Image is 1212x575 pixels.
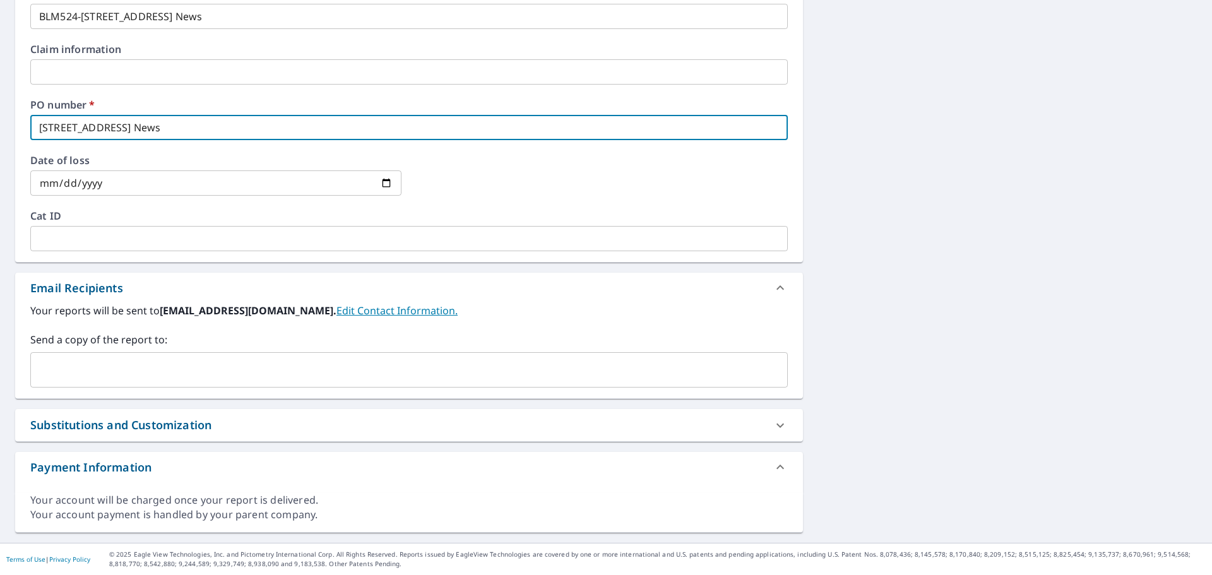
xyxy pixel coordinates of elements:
label: Your reports will be sent to [30,303,788,318]
a: Privacy Policy [49,555,90,564]
div: Your account payment is handled by your parent company. [30,507,788,522]
a: EditContactInfo [336,304,458,317]
div: Email Recipients [15,273,803,303]
label: PO number [30,100,788,110]
div: Your account will be charged once your report is delivered. [30,493,788,507]
div: Substitutions and Customization [15,409,803,441]
a: Terms of Use [6,555,45,564]
label: Send a copy of the report to: [30,332,788,347]
label: Cat ID [30,211,788,221]
label: Date of loss [30,155,401,165]
p: © 2025 Eagle View Technologies, Inc. and Pictometry International Corp. All Rights Reserved. Repo... [109,550,1206,569]
div: Email Recipients [30,280,123,297]
div: Payment Information [15,452,803,482]
p: | [6,555,90,563]
div: Payment Information [30,459,151,476]
div: Substitutions and Customization [30,417,211,434]
label: Claim information [30,44,788,54]
b: [EMAIL_ADDRESS][DOMAIN_NAME]. [160,304,336,317]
